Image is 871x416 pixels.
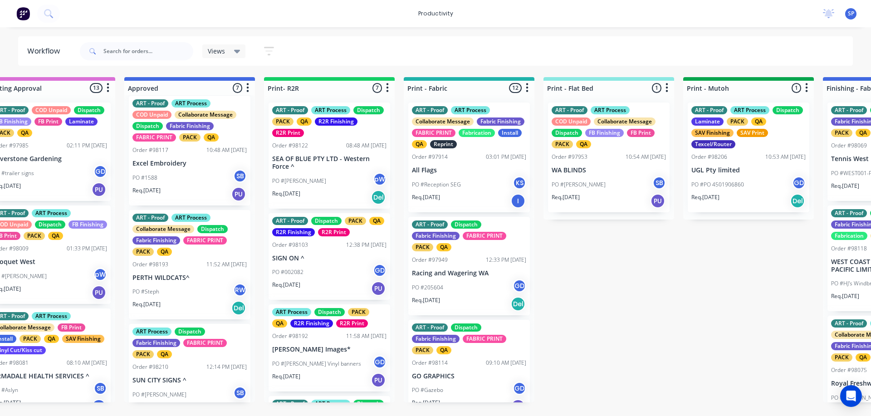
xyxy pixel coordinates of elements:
div: RW [233,283,247,297]
div: QA [576,140,591,148]
div: Fabric Finishing [477,117,524,126]
div: ART - Proof [412,220,448,229]
div: QA [436,243,451,251]
div: PU [371,281,386,296]
div: 08:48 AM [DATE] [346,142,387,150]
div: GD [513,279,526,293]
div: PACK [272,117,294,126]
p: SIGN ON ^ [272,254,387,262]
div: GD [513,382,526,395]
div: ART Process [171,214,210,222]
p: [PERSON_NAME] Images* [272,346,387,353]
div: QA [204,133,219,142]
div: QA [17,129,32,137]
div: 10:53 AM [DATE] [765,153,806,161]
div: QA [272,319,287,328]
div: Fabric Finishing [132,236,180,245]
div: QA [48,232,63,240]
div: ART - Proof [132,99,168,108]
div: SB [233,169,247,183]
div: FB Print [34,117,62,126]
div: PACK [345,217,366,225]
div: 10:48 AM [DATE] [206,146,247,154]
div: Fabric Finishing [412,335,460,343]
div: Dispatch [353,400,384,408]
div: SAV Finishing [691,129,734,137]
div: Order #98117 [132,146,168,154]
div: PU [371,373,386,387]
p: PO #[PERSON_NAME] [272,177,326,185]
div: Dispatch [353,106,384,114]
div: ART - Proof [691,106,727,114]
p: PO #[PERSON_NAME] [132,391,186,399]
div: R2R Finishing [290,319,333,328]
div: productivity [414,7,458,20]
div: QA [436,346,451,354]
div: ART - Proof [132,214,168,222]
div: Workflow [27,46,64,57]
div: SAV Finishing [62,335,104,343]
p: PO #Gazebo [412,386,443,394]
div: pW [373,172,387,186]
div: PACK [132,350,154,358]
p: Req. [DATE] [831,292,859,300]
p: Req. [DATE] [552,193,580,201]
div: PACK [179,133,201,142]
div: FB Print [627,129,655,137]
p: PERTH WILDCATS^ [132,274,247,282]
div: 12:33 PM [DATE] [486,256,526,264]
div: 12:38 PM [DATE] [346,241,387,249]
div: ART - ProofART ProcessCollaborate MessageDispatchFabric FinishingFABRIC PRINTPACKQAOrder #9819311... [129,210,250,320]
div: FABRIC PRINT [183,339,227,347]
div: R2R Print [272,129,304,137]
p: WA BLINDS [552,166,666,174]
div: COD Unpaid [552,117,591,126]
div: Reprint [430,140,457,148]
div: COD Unpaid [32,106,71,114]
div: Texcel/Router [691,140,735,148]
div: ART - ProofART ProcessDispatchLaminatePACKQASAV FinishingSAV PrintTexcel/RouterOrder #9820610:53 ... [688,103,809,212]
div: Dispatch [132,122,163,130]
p: PO #[PERSON_NAME] Vinyl banners [272,360,361,368]
div: Collaborate Message [412,117,474,126]
div: Laminate [691,117,724,126]
p: Excel Embroidery [132,160,247,167]
div: FABRIC PRINT [463,335,506,343]
div: ART - Proof [831,209,867,217]
div: KS [513,176,526,190]
p: PO #Reception SEG [412,181,461,189]
p: PO #205604 [412,284,443,292]
p: SUN CITY SIGNS ^ [132,377,247,384]
div: 11:58 AM [DATE] [346,332,387,340]
div: SB [233,386,247,400]
div: ART Process [171,99,210,108]
div: COD Unpaid [132,111,171,119]
div: Dispatch [451,323,481,332]
div: Collaborate Message [594,117,656,126]
div: ART Process [32,209,71,217]
div: ART - ProofART ProcessDispatchPACKQAR2R FinishingR2R PrintOrder #9812208:48 AM [DATE]SEA OF BLUE ... [269,103,390,209]
div: QA [751,117,766,126]
p: Req. [DATE] [412,399,440,407]
div: Install [498,129,522,137]
div: Dispatch [74,106,104,114]
img: Factory [16,7,30,20]
div: FABRIC PRINT [412,129,455,137]
p: GO GRAPHICS [412,372,526,380]
div: PACK [552,140,573,148]
div: ART ProcessDispatchPACKQAR2R FinishingR2R PrintOrder #9819211:58 AM [DATE][PERSON_NAME] Images*PO... [269,304,390,392]
div: R2R Print [318,228,350,236]
div: R2R Finishing [315,117,357,126]
div: Order #97914 [412,153,448,161]
div: PACK [20,335,41,343]
div: R2R Finishing [272,228,315,236]
div: Order #98122 [272,142,308,150]
div: Dispatch [175,328,205,336]
div: ART Process [311,400,350,408]
input: Search for orders... [103,42,193,60]
div: Fabric Finishing [166,122,214,130]
p: SEA OF BLUE PTY LTD - Western Force ^ [272,155,387,171]
div: ART - Proof [831,106,867,114]
div: QA [157,350,172,358]
p: Req. [DATE] [412,296,440,304]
